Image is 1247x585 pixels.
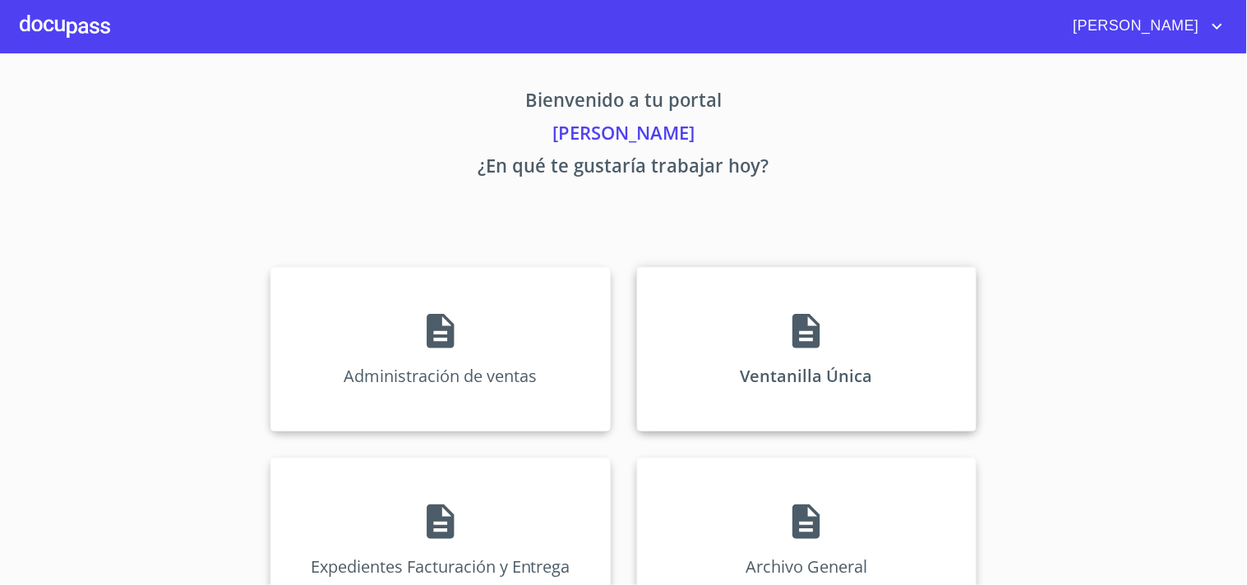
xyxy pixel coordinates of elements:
button: account of current user [1061,13,1227,39]
p: Archivo General [746,555,867,578]
p: Expedientes Facturación y Entrega [311,555,570,578]
p: [PERSON_NAME] [118,119,1130,152]
p: Administración de ventas [344,365,537,387]
p: Bienvenido a tu portal [118,86,1130,119]
p: ¿En qué te gustaría trabajar hoy? [118,152,1130,185]
p: Ventanilla Única [741,365,873,387]
span: [PERSON_NAME] [1061,13,1208,39]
